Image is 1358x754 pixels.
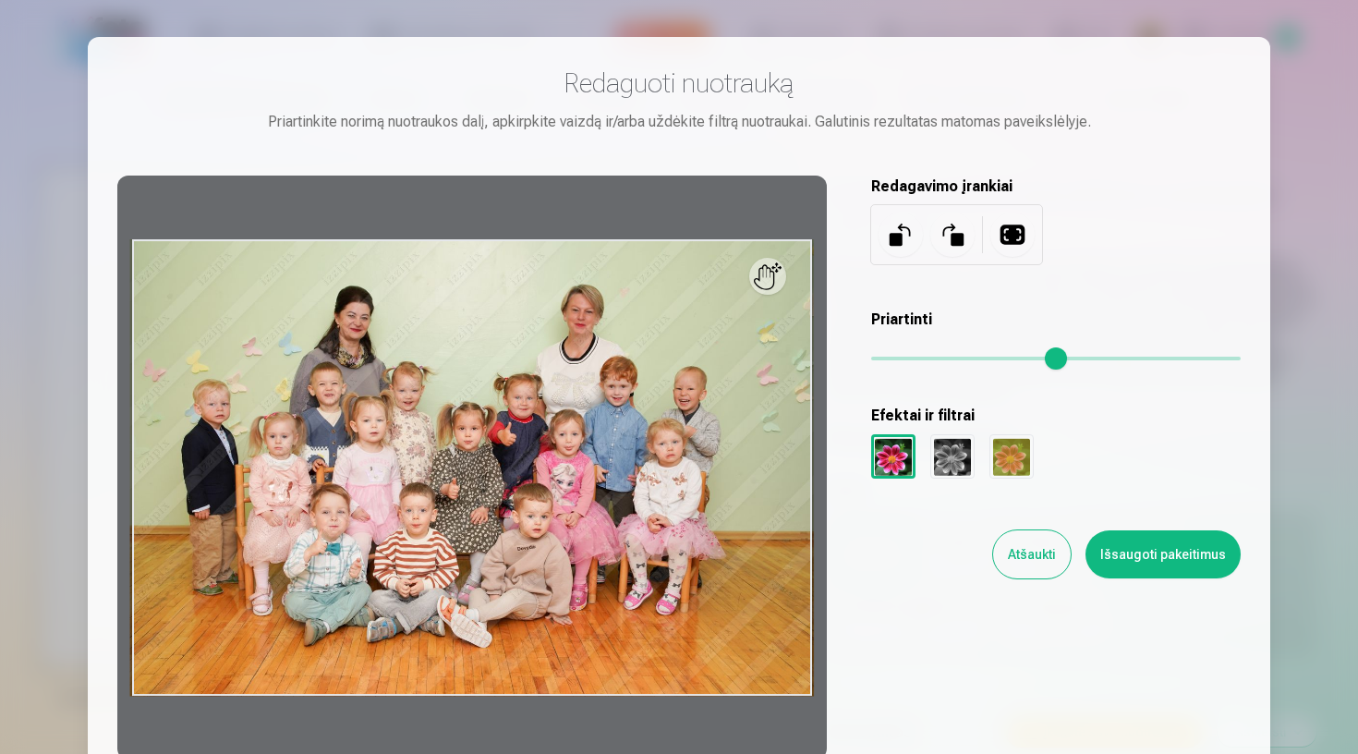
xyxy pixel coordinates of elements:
[930,434,975,479] div: Juoda-balta
[871,309,1241,331] h5: Priartinti
[117,111,1241,133] div: Priartinkite norimą nuotraukos dalį, apkirpkite vaizdą ir/arba uždėkite filtrą nuotraukai. Galuti...
[871,176,1241,198] h5: Redagavimo įrankiai
[989,434,1034,479] div: Sepija
[117,67,1241,100] h3: Redaguoti nuotrauką
[871,434,915,479] div: Originalas
[871,405,1241,427] h5: Efektai ir filtrai
[1085,530,1241,578] button: Išsaugoti pakeitimus
[993,530,1071,578] button: Atšaukti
